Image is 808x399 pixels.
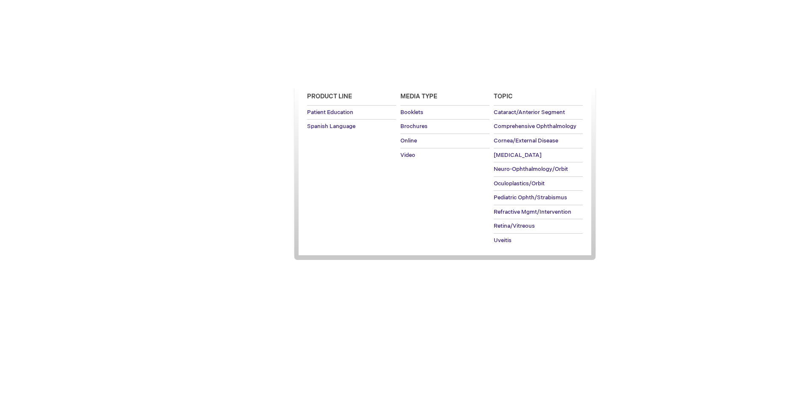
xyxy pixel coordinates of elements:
span: Media Type [400,93,437,100]
span: Neuro-Ophthalmology/Orbit [494,166,568,173]
span: Patient Education [307,109,353,116]
span: Cornea/External Disease [494,137,558,144]
span: Retina/Vitreous [494,223,535,229]
span: Online [400,137,417,144]
span: Uveitis [494,237,512,244]
span: Brochures [400,123,428,130]
span: Comprehensive Ophthalmology [494,123,576,130]
span: Product Line [307,93,352,100]
span: Topic [494,93,513,100]
span: Cataract/Anterior Segment [494,109,565,116]
span: Refractive Mgmt/Intervention [494,209,571,215]
span: Oculoplastics/Orbit [494,180,545,187]
span: Video [400,152,415,159]
span: Spanish Language [307,123,355,130]
span: [MEDICAL_DATA] [494,152,542,159]
span: Pediatric Ophth/Strabismus [494,194,567,201]
span: Booklets [400,109,423,116]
